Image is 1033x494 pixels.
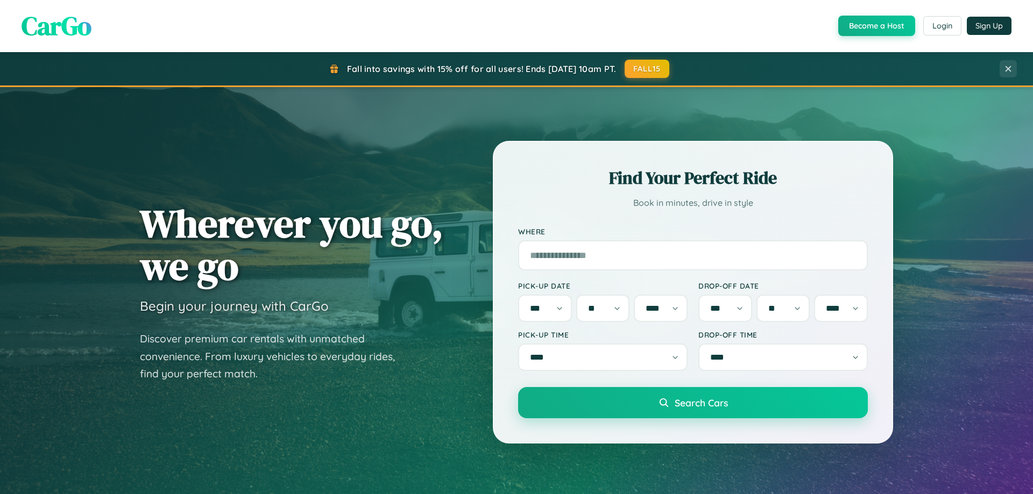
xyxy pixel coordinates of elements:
h2: Find Your Perfect Ride [518,166,868,190]
span: Search Cars [675,397,728,409]
button: Login [923,16,961,35]
button: Search Cars [518,387,868,418]
label: Pick-up Time [518,330,688,339]
h3: Begin your journey with CarGo [140,298,329,314]
label: Drop-off Time [698,330,868,339]
label: Pick-up Date [518,281,688,290]
button: FALL15 [625,60,670,78]
button: Sign Up [967,17,1011,35]
p: Discover premium car rentals with unmatched convenience. From luxury vehicles to everyday rides, ... [140,330,409,383]
span: CarGo [22,8,91,44]
label: Where [518,227,868,236]
h1: Wherever you go, we go [140,202,443,287]
p: Book in minutes, drive in style [518,195,868,211]
button: Become a Host [838,16,915,36]
span: Fall into savings with 15% off for all users! Ends [DATE] 10am PT. [347,63,617,74]
label: Drop-off Date [698,281,868,290]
